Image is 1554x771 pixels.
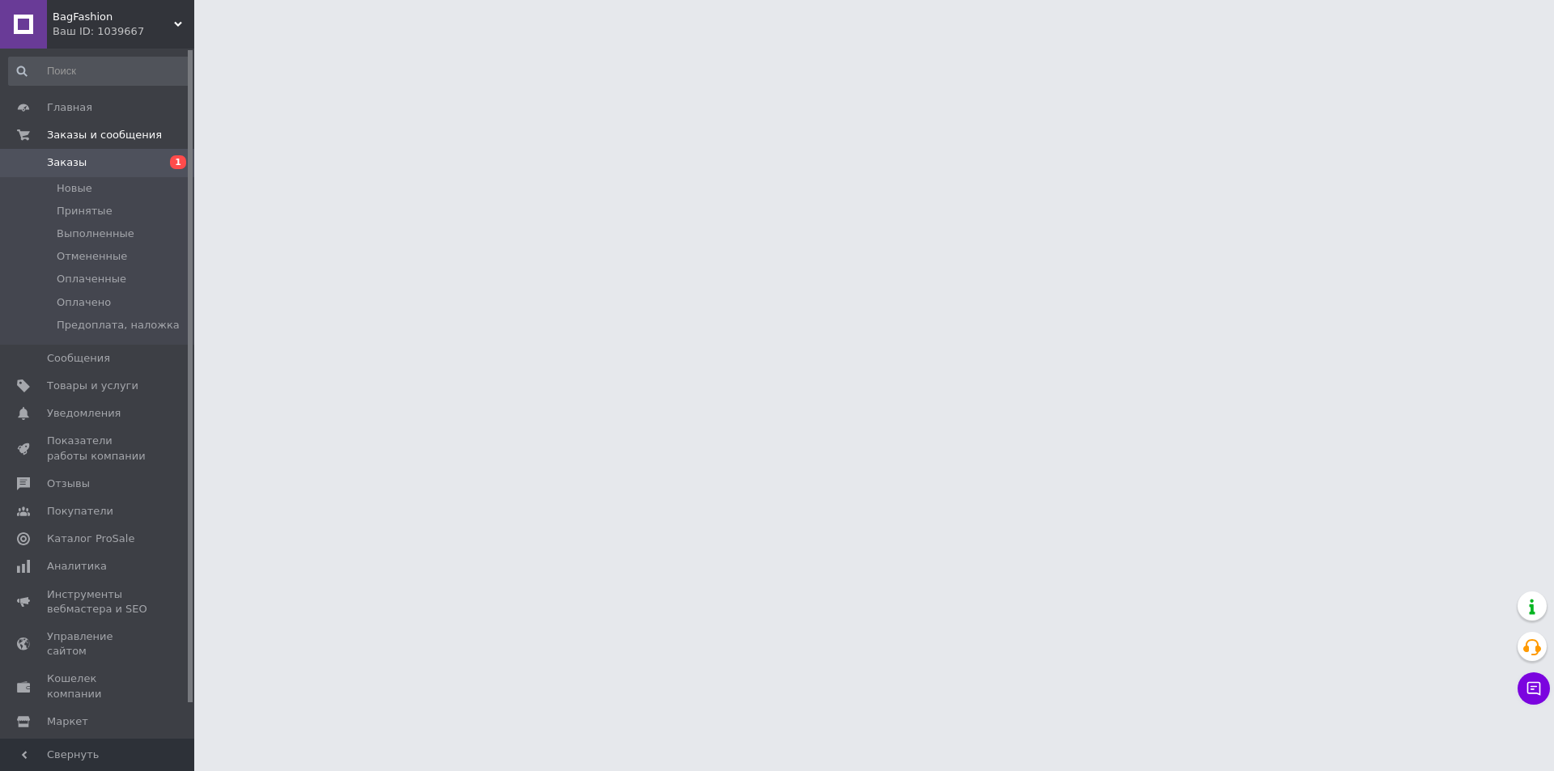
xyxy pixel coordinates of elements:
span: Выполненные [57,227,134,241]
span: Оплачено [57,295,111,310]
span: Новые [57,181,92,196]
span: Покупатели [47,504,113,519]
span: Аналитика [47,559,107,574]
span: Маркет [47,714,88,729]
span: Кошелек компании [47,671,150,701]
span: 1 [170,155,186,169]
span: Заказы [47,155,87,170]
input: Поиск [8,57,191,86]
span: Каталог ProSale [47,532,134,546]
span: Показатели работы компании [47,434,150,463]
span: Предоплата, наложка [57,318,180,333]
span: Уведомления [47,406,121,421]
span: Инструменты вебмастера и SEO [47,587,150,616]
span: Отзывы [47,477,90,491]
span: Отмененные [57,249,127,264]
span: Заказы и сообщения [47,128,162,142]
span: Принятые [57,204,113,218]
span: BagFashion [53,10,174,24]
span: Товары и услуги [47,379,138,393]
span: Главная [47,100,92,115]
span: Оплаченные [57,272,126,286]
span: Сообщения [47,351,110,366]
span: Управление сайтом [47,629,150,659]
button: Чат с покупателем [1518,672,1550,705]
div: Ваш ID: 1039667 [53,24,194,39]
